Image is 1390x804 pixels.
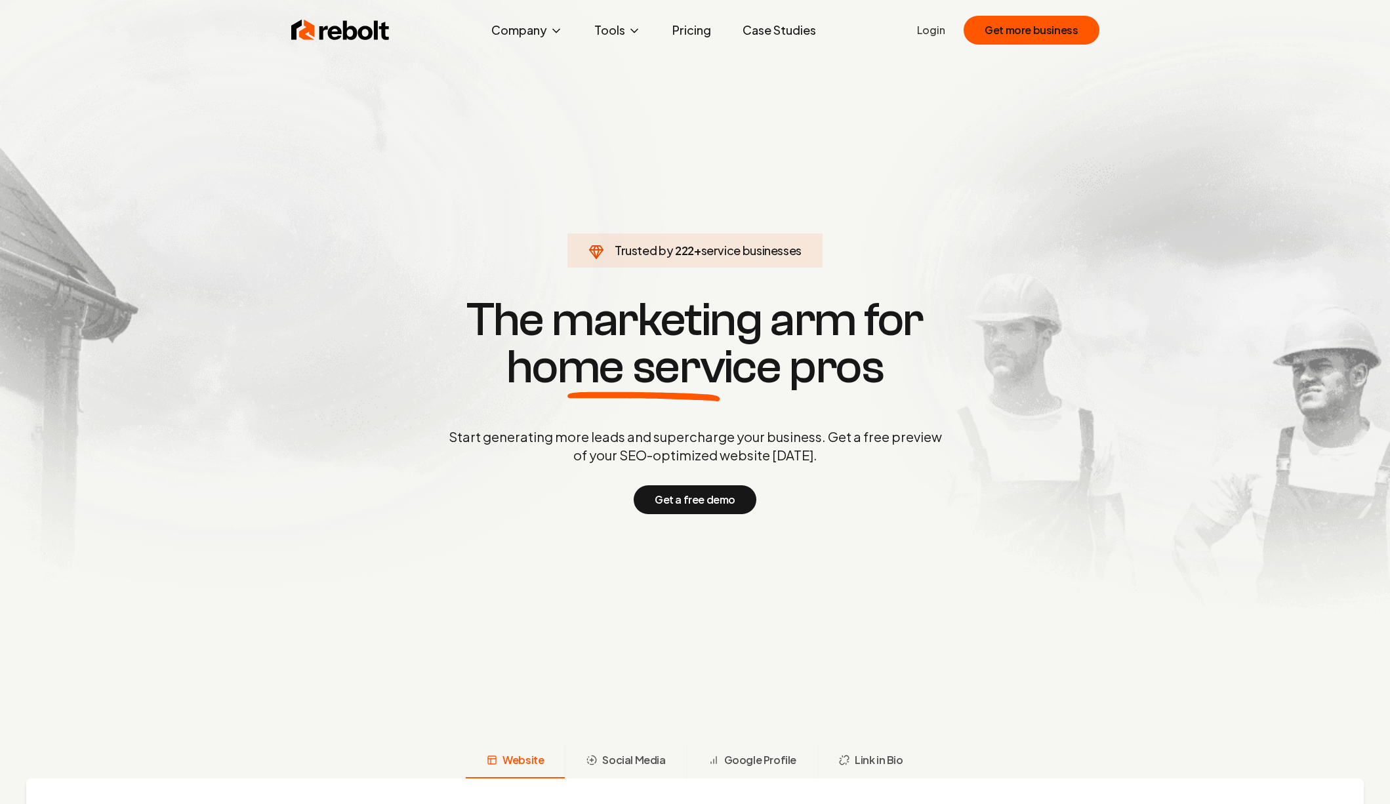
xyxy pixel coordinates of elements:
[481,17,573,43] button: Company
[724,752,796,768] span: Google Profile
[502,752,544,768] span: Website
[466,744,565,778] button: Website
[964,16,1099,45] button: Get more business
[675,241,694,260] span: 222
[291,17,390,43] img: Rebolt Logo
[584,17,651,43] button: Tools
[694,243,701,258] span: +
[446,428,945,464] p: Start generating more leads and supercharge your business. Get a free preview of your SEO-optimiz...
[687,744,817,778] button: Google Profile
[817,744,924,778] button: Link in Bio
[701,243,802,258] span: service businesses
[380,296,1010,391] h1: The marketing arm for pros
[732,17,827,43] a: Case Studies
[602,752,665,768] span: Social Media
[615,243,673,258] span: Trusted by
[855,752,903,768] span: Link in Bio
[634,485,756,514] button: Get a free demo
[506,344,781,391] span: home service
[917,22,945,38] a: Login
[662,17,722,43] a: Pricing
[565,744,686,778] button: Social Media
